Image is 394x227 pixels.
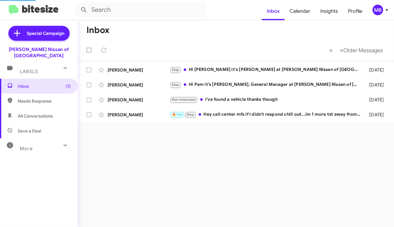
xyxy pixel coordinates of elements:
div: [DATE] [364,67,389,73]
div: Hi Pem it’s [PERSON_NAME], General Manager at [PERSON_NAME] Nissan of [GEOGRAPHIC_DATA]. Thanks a... [170,81,364,88]
span: Labels [20,69,38,74]
span: All Conversations [18,113,53,119]
a: Calendar [285,2,315,20]
div: i've found a vehicle thanks though [170,96,364,103]
span: 🔥 Hot [172,113,183,117]
div: MB [373,5,383,15]
div: Hey call center mfs if I didn't respond chill out...im 1 more txt away from saying fuck u & [PERS... [170,111,364,118]
div: [PERSON_NAME] [108,67,170,73]
input: Search [75,2,206,17]
h1: Inbox [86,25,109,35]
span: Stop [172,68,179,72]
span: « [329,46,333,54]
span: Stop [187,113,194,117]
div: Hi [PERSON_NAME] it's [PERSON_NAME] at [PERSON_NAME] Nissan of [GEOGRAPHIC_DATA]. I just wanted t... [170,66,364,73]
span: (1) [66,83,71,89]
span: Stop [172,83,179,87]
button: Next [336,44,387,57]
a: Inbox [262,2,285,20]
span: More [20,146,33,151]
button: MB [367,5,387,15]
div: [PERSON_NAME] [108,82,170,88]
div: [PERSON_NAME] [108,112,170,118]
a: Insights [315,2,343,20]
span: Older Messages [343,47,383,54]
div: [DATE] [364,97,389,103]
span: Special Campaign [27,30,65,36]
nav: Page navigation example [326,44,387,57]
span: Not-Interested [172,98,196,102]
span: » [340,46,343,54]
a: Special Campaign [8,26,70,41]
span: Save a Deal [18,128,41,134]
button: Previous [326,44,336,57]
span: Needs Response [18,98,71,104]
span: Inbox [18,83,71,89]
a: Profile [343,2,367,20]
div: [DATE] [364,82,389,88]
div: [PERSON_NAME] [108,97,170,103]
div: [DATE] [364,112,389,118]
